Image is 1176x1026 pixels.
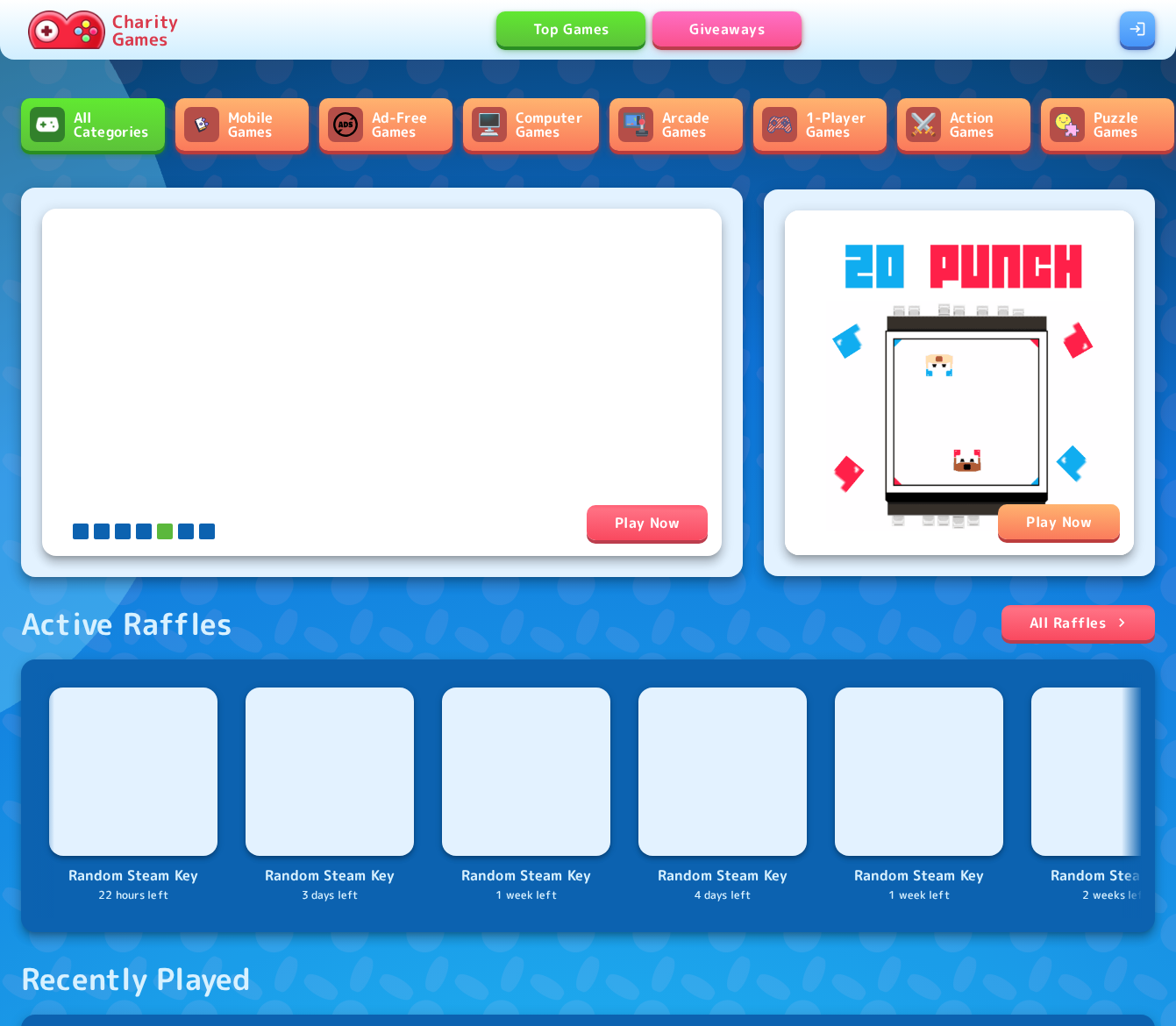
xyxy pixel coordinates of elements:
[638,887,807,904] p: 4 days left
[463,98,599,151] a: Computer GamesComputer Games
[442,887,610,904] p: 1 week left
[998,504,1120,539] div: Play Now
[42,209,722,556] a: Play Now
[442,688,610,904] a: LogoRandom Steam Key1 week left
[49,865,217,887] p: Random Steam Key
[897,98,1030,151] a: Action GamesAction Games
[21,605,233,642] div: Active Raffles
[785,210,1134,555] img: 20 Punch
[21,98,165,151] a: All CategoriesAll Categories
[753,98,887,151] a: 1-Player Games1-Player Games
[835,887,1003,904] p: 1 week left
[638,688,807,856] img: Logo
[246,865,414,887] p: Random Steam Key
[49,688,217,904] a: LogoRandom Steam Key22 hours left
[42,209,722,556] img: Hard Flappy
[49,688,217,856] img: Logo
[246,688,414,904] a: LogoRandom Steam Key3 days left
[496,11,645,46] a: Top Games
[835,688,1003,904] a: LogoRandom Steam Key1 week left
[1041,98,1174,151] a: Puzzle GamesPuzzle Games
[587,505,709,540] div: Play Now
[246,688,414,856] img: Logo
[1001,605,1155,640] a: All Raffles
[21,7,185,53] a: Charity Games
[652,11,802,46] a: Giveaways
[638,865,807,887] p: Random Steam Key
[638,688,807,904] a: LogoRandom Steam Key4 days left
[785,210,1134,555] a: Play Now
[49,887,217,904] p: 22 hours left
[835,865,1003,887] p: Random Steam Key
[442,688,610,856] img: Logo
[175,98,309,151] a: Mobile GamesMobile Games
[319,98,453,151] a: Ad-Free GamesAd-Free Games
[246,887,414,904] p: 3 days left
[442,865,610,887] p: Random Steam Key
[112,12,178,47] p: Charity Games
[835,688,1003,856] img: Logo
[28,11,105,49] img: Charity.Games
[609,98,743,151] a: Arcade GamesArcade Games
[21,960,252,997] div: Recently Played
